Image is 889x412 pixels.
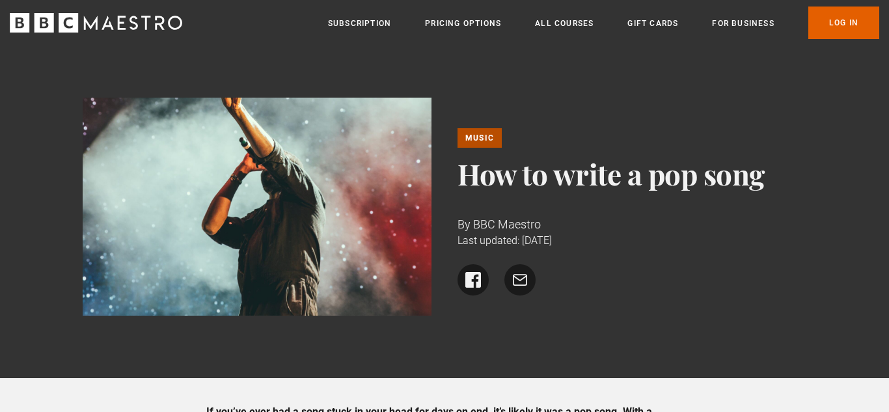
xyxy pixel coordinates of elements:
[458,158,807,189] h1: How to write a pop song
[328,17,391,30] a: Subscription
[458,217,471,231] span: By
[473,217,541,231] span: BBC Maestro
[712,17,774,30] a: For business
[10,13,182,33] svg: BBC Maestro
[328,7,879,39] nav: Primary
[458,128,502,148] a: Music
[425,17,501,30] a: Pricing Options
[627,17,678,30] a: Gift Cards
[808,7,879,39] a: Log In
[83,98,432,316] img: A person performs
[458,234,552,247] time: Last updated: [DATE]
[535,17,594,30] a: All Courses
